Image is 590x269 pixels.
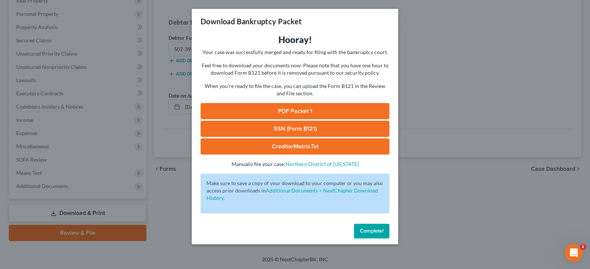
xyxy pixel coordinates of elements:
[201,160,389,168] p: Manually file your case:
[201,82,389,97] p: When you're ready to file the case, you can upload the Form B121 in the Review and File section.
[201,103,389,119] a: PDF Packet 1
[201,121,389,137] a: SSN (Form B121)
[360,228,383,234] span: Complete!
[201,138,389,155] a: CreditorMatrix.txt
[354,224,389,238] button: Complete!
[206,180,383,202] p: Make sure to save a copy of your download to your computer or you may also access prior downloads in
[201,49,389,56] p: Your case was successfully merged and ready for filing with the bankruptcy court.
[580,244,586,250] span: 2
[206,187,378,201] a: Additional Documents > NextChapter Download History.
[285,161,359,167] a: Northern District of [US_STATE]
[201,62,389,77] p: Feel free to download your documents now. Please note that you have one hour to download Form B12...
[565,244,583,262] iframe: Intercom live chat
[201,16,302,26] h3: Download Bankruptcy Packet
[201,34,389,46] h3: Hooray!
